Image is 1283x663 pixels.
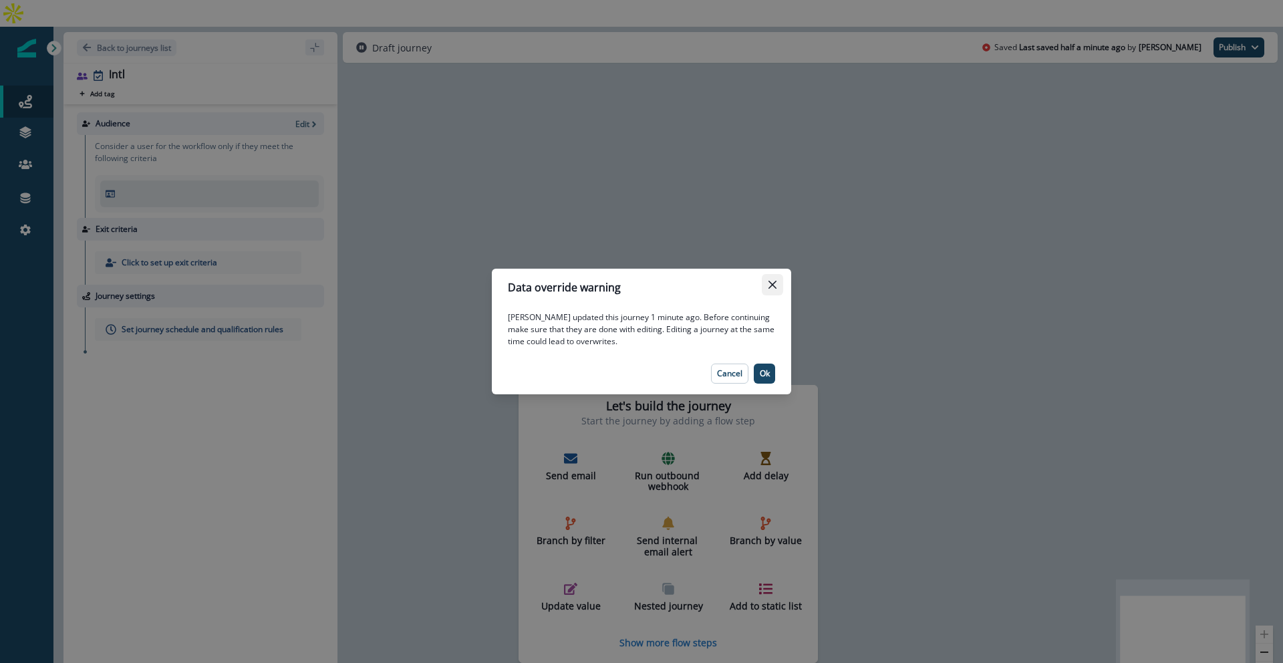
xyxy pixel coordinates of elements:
p: Data override warning [508,279,621,295]
p: Ok [760,369,770,378]
p: Cancel [717,369,742,378]
button: Close [762,274,783,295]
button: Cancel [711,364,748,384]
button: Ok [754,364,775,384]
p: [PERSON_NAME] updated this journey 1 minute ago. Before continuing make sure that they are done w... [508,311,775,348]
